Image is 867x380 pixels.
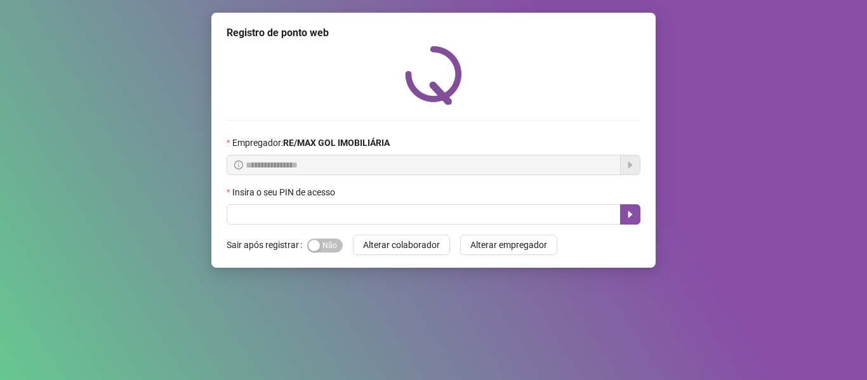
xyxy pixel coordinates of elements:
label: Insira o seu PIN de acesso [227,185,343,199]
strong: RE/MAX GOL IMOBILIÁRIA [283,138,390,148]
label: Sair após registrar [227,235,307,255]
button: Alterar empregador [460,235,557,255]
span: caret-right [625,209,635,219]
span: Empregador : [232,136,390,150]
span: Alterar empregador [470,238,547,252]
span: info-circle [234,161,243,169]
img: QRPoint [405,46,462,105]
button: Alterar colaborador [353,235,450,255]
div: Registro de ponto web [227,25,640,41]
span: Alterar colaborador [363,238,440,252]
